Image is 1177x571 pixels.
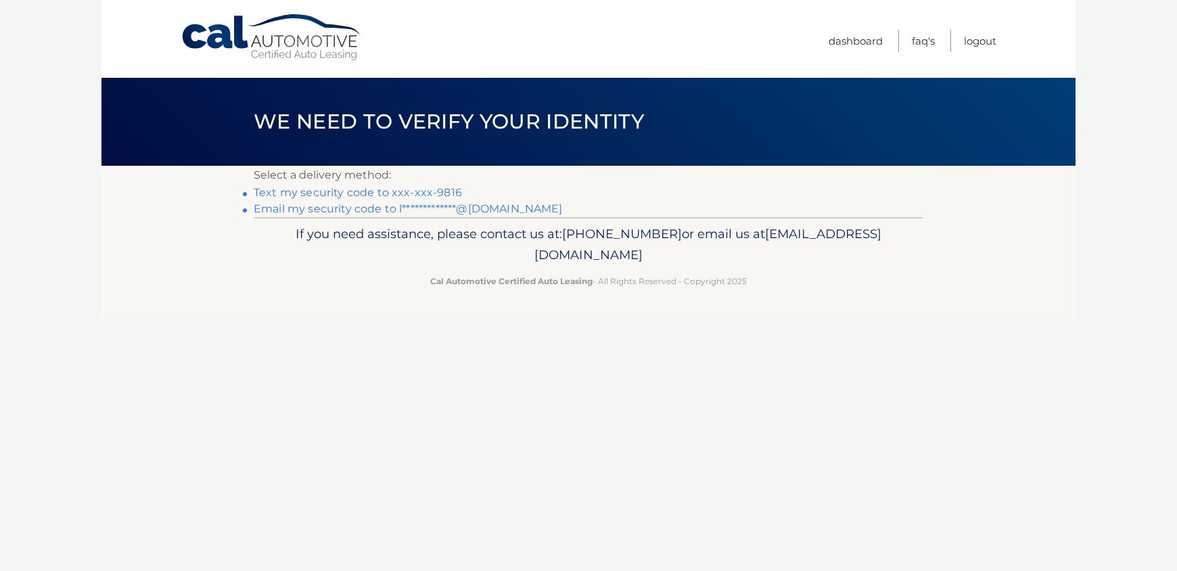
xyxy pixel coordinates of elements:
p: If you need assistance, please contact us at: or email us at [262,223,915,267]
span: We need to verify your identity [254,109,644,134]
strong: Cal Automotive Certified Auto Leasing [430,276,593,286]
a: Dashboard [829,30,883,52]
p: - All Rights Reserved - Copyright 2025 [262,274,915,288]
a: Cal Automotive [181,14,363,62]
a: Logout [964,30,996,52]
a: FAQ's [912,30,935,52]
span: [PHONE_NUMBER] [562,226,682,242]
a: Text my security code to xxx-xxx-9816 [254,186,462,199]
p: Select a delivery method: [254,166,923,185]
